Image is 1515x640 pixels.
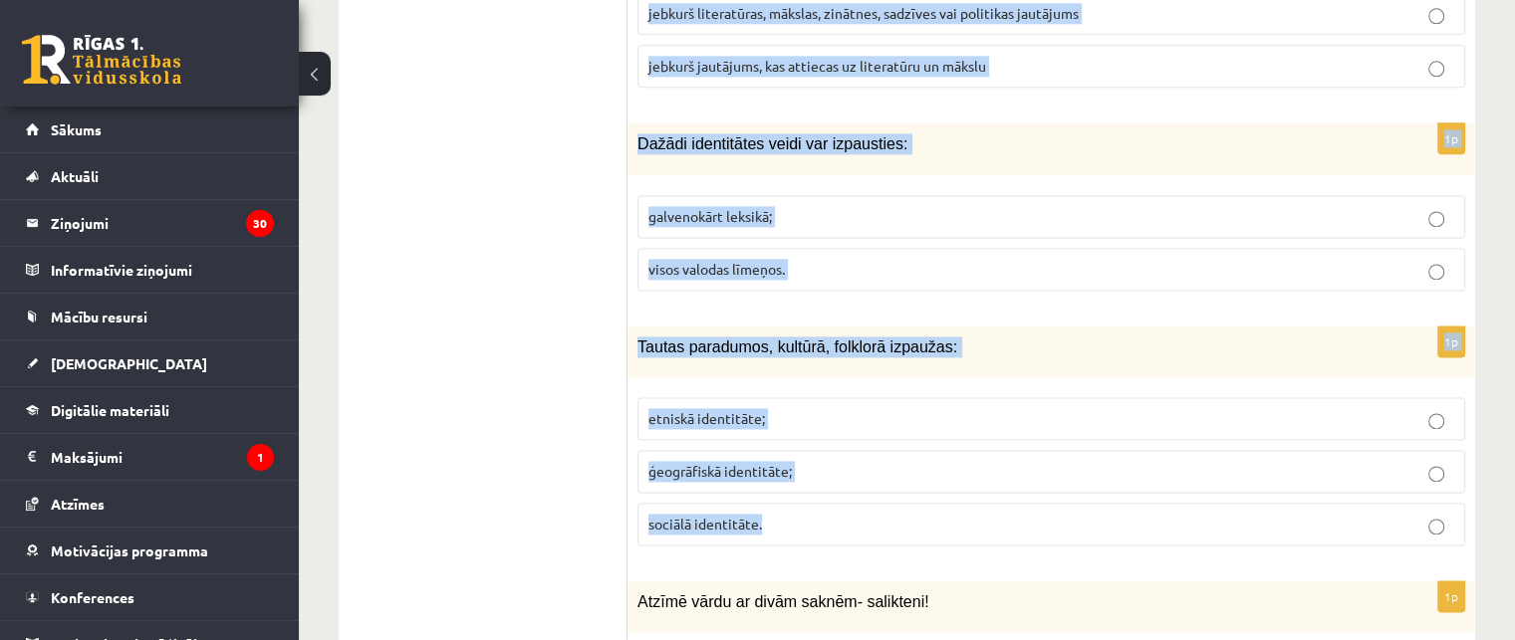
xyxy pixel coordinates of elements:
input: ģeogrāfiskā identitāte; [1428,466,1444,482]
span: Tautas paradumos, kultūrā, folklorā izpaužas: [637,338,957,355]
span: [DEMOGRAPHIC_DATA] [51,354,207,372]
input: etniskā identitāte; [1428,413,1444,429]
span: jebkurš literatūras, mākslas, zinātnes, sadzīves vai politikas jautājums [648,4,1079,22]
legend: Maksājumi [51,434,274,480]
a: Atzīmes [26,481,274,527]
a: Mācību resursi [26,294,274,339]
a: Motivācijas programma [26,528,274,573]
span: sociālā identitāte. [648,515,762,533]
span: Atzīmes [51,495,105,513]
input: jebkurš literatūras, mākslas, zinātnes, sadzīves vai politikas jautājums [1428,8,1444,24]
a: Sākums [26,107,274,152]
span: Mācību resursi [51,308,147,325]
input: visos valodas līmeņos. [1428,264,1444,280]
span: Digitālie materiāli [51,401,169,419]
a: Digitālie materiāli [26,387,274,433]
span: Aktuāli [51,167,99,185]
span: ģeogrāfiskā identitāte; [648,462,792,480]
legend: Informatīvie ziņojumi [51,247,274,293]
input: sociālā identitāte. [1428,519,1444,534]
input: jebkurš jautājums, kas attiecas uz literatūru un mākslu [1428,61,1444,77]
i: 1 [247,444,274,471]
a: Ziņojumi30 [26,200,274,246]
span: Atzīmē vārdu ar divām saknēm- salikteni! [637,593,929,610]
span: Konferences [51,588,134,606]
a: Rīgas 1. Tālmācības vidusskola [22,35,181,85]
a: Informatīvie ziņojumi [26,247,274,293]
a: Konferences [26,574,274,620]
a: Maksājumi1 [26,434,274,480]
a: Aktuāli [26,153,274,199]
span: Motivācijas programma [51,541,208,559]
span: jebkurš jautājums, kas attiecas uz literatūru un mākslu [648,57,986,75]
span: Dažādi identitātes veidi var izpausties: [637,135,907,152]
p: 1p [1437,122,1465,154]
span: Sākums [51,120,102,138]
span: galvenokārt leksikā; [648,207,772,225]
i: 30 [246,210,274,237]
a: [DEMOGRAPHIC_DATA] [26,340,274,386]
legend: Ziņojumi [51,200,274,246]
input: galvenokārt leksikā; [1428,211,1444,227]
p: 1p [1437,580,1465,612]
span: etniskā identitāte; [648,409,765,427]
span: visos valodas līmeņos. [648,260,785,278]
p: 1p [1437,325,1465,357]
